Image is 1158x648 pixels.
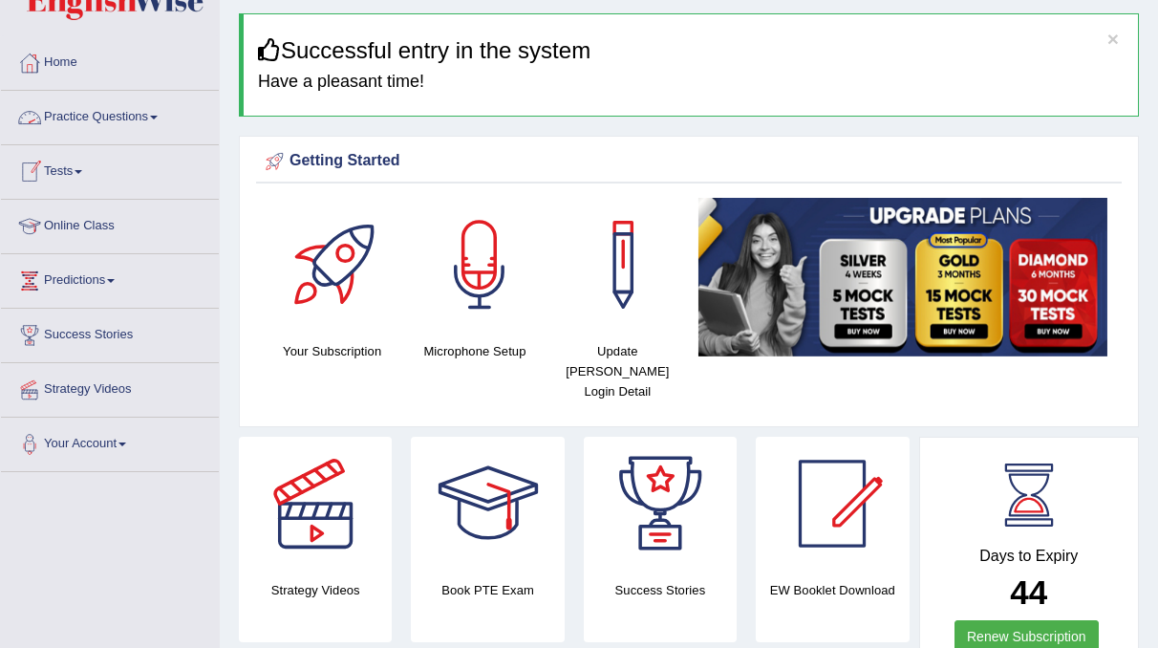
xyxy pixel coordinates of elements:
[698,198,1107,356] img: small5.jpg
[239,580,392,600] h4: Strategy Videos
[941,548,1118,565] h4: Days to Expiry
[1,254,219,302] a: Predictions
[1107,29,1119,49] button: ×
[258,73,1124,92] h4: Have a pleasant time!
[1,418,219,465] a: Your Account
[413,341,536,361] h4: Microphone Setup
[261,147,1117,176] div: Getting Started
[1,363,219,411] a: Strategy Videos
[584,580,737,600] h4: Success Stories
[756,580,909,600] h4: EW Booklet Download
[1,91,219,139] a: Practice Questions
[411,580,564,600] h4: Book PTE Exam
[556,341,679,401] h4: Update [PERSON_NAME] Login Detail
[1010,573,1047,611] b: 44
[258,38,1124,63] h3: Successful entry in the system
[270,341,394,361] h4: Your Subscription
[1,309,219,356] a: Success Stories
[1,200,219,248] a: Online Class
[1,145,219,193] a: Tests
[1,36,219,84] a: Home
